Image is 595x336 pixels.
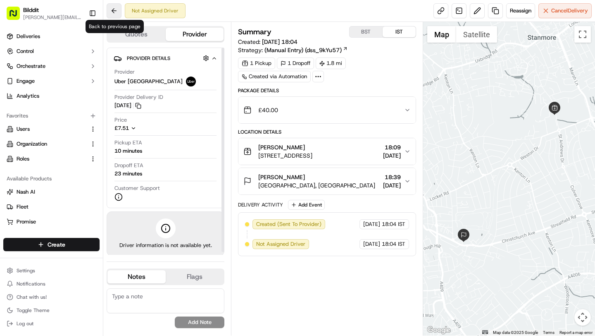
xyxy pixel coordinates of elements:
button: Fleet [3,200,100,214]
button: CancelDelivery [538,3,592,18]
img: Nash [8,8,25,25]
span: [DATE] [383,181,401,190]
a: Roles [7,155,86,163]
img: Joana Marie Avellanoza [8,120,21,134]
a: Users [7,125,86,133]
div: Strategy: [238,46,348,54]
button: [PERSON_NAME][GEOGRAPHIC_DATA], [GEOGRAPHIC_DATA]18:39[DATE] [238,168,415,194]
a: Promise [7,218,96,226]
button: Control [3,45,100,58]
span: Price [114,116,127,124]
span: [PERSON_NAME] [PERSON_NAME] [26,128,109,135]
button: [DATE] [114,102,141,109]
button: Bilddit[PERSON_NAME][EMAIL_ADDRESS][DOMAIN_NAME] [3,3,86,23]
span: Notifications [17,281,45,287]
a: Powered byPylon [58,205,100,211]
span: Created (Sent To Provider) [256,221,321,228]
span: Chat with us! [17,294,47,300]
a: 💻API Documentation [67,182,136,197]
button: Provider Details [114,51,217,65]
span: Uber [GEOGRAPHIC_DATA] [114,78,183,85]
button: Show satellite imagery [456,26,497,43]
button: £7.51 [114,125,187,132]
span: 18:04 IST [382,240,405,248]
button: Notifications [3,278,100,290]
button: Add Event [288,200,325,210]
div: We're available if you need us! [37,87,114,94]
span: [DATE] [363,240,380,248]
div: 10 minutes [114,147,142,155]
button: Nash AI [3,185,100,199]
span: [GEOGRAPHIC_DATA], [GEOGRAPHIC_DATA] [258,181,375,190]
div: Package Details [238,87,416,94]
div: Favorites [3,109,100,122]
span: 18:39 [383,173,401,181]
div: 1 Pickup [238,58,275,69]
h3: Summary [238,28,271,36]
a: Organization [7,140,86,148]
span: Users [17,125,30,133]
span: 18:09 [383,143,401,151]
span: API Documentation [78,185,133,193]
img: 1736555255976-a54dd68f-1ca7-489b-9aae-adbdc363a1c4 [8,79,23,94]
span: Reassign [510,7,531,14]
div: 1.8 mi [316,58,346,69]
span: [DATE] 18:04 [262,38,297,46]
span: Created: [238,38,297,46]
button: Chat with us! [3,291,100,303]
button: Flags [166,270,224,283]
img: Liam S. [8,143,21,156]
span: Analytics [17,92,39,100]
span: Cancel Delivery [551,7,588,14]
a: Created via Automation [238,71,311,82]
span: Customer Support [114,185,160,192]
img: Google [425,325,452,336]
span: Control [17,48,34,55]
span: £7.51 [114,125,129,132]
input: Got a question? Start typing here... [21,53,149,62]
button: Map camera controls [574,309,591,326]
span: [DATE] [363,221,380,228]
a: Report a map error [559,330,593,335]
span: Roles [17,155,29,163]
button: See all [128,106,150,116]
img: 1736555255976-a54dd68f-1ca7-489b-9aae-adbdc363a1c4 [17,151,23,158]
button: Quotes [107,28,166,41]
button: BST [350,26,383,37]
span: Log out [17,320,33,327]
button: Promise [3,215,100,228]
button: Toggle Theme [3,305,100,316]
button: Keyboard shortcuts [482,330,488,334]
span: [DATE] [383,151,401,160]
span: Knowledge Base [17,185,63,193]
button: [PERSON_NAME][EMAIL_ADDRESS][DOMAIN_NAME] [23,14,82,21]
button: Reassign [506,3,535,18]
button: Log out [3,318,100,329]
div: Start new chat [37,79,136,87]
div: 23 minutes [114,170,142,178]
p: Welcome 👋 [8,33,150,46]
span: Organization [17,140,47,148]
button: Notes [107,270,166,283]
a: Fleet [7,203,96,211]
span: Not Assigned Driver [256,240,305,248]
span: Toggle Theme [17,307,50,314]
span: Provider Delivery ID [114,94,163,101]
img: uber-new-logo.jpeg [186,77,196,86]
span: Create [48,240,65,249]
span: • [111,128,114,135]
div: Back to previous page [86,20,144,33]
button: Toggle fullscreen view [574,26,591,43]
button: £40.00 [238,97,415,123]
span: Provider Details [127,55,170,62]
span: Nash AI [17,188,35,196]
span: Bilddit [23,6,39,14]
span: [DATE] [116,128,133,135]
span: Dropoff ETA [114,162,143,169]
a: Deliveries [3,30,100,43]
button: Orchestrate [3,60,100,73]
div: 1 Dropoff [277,58,314,69]
div: Delivery Activity [238,202,283,208]
span: [STREET_ADDRESS] [258,151,312,160]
